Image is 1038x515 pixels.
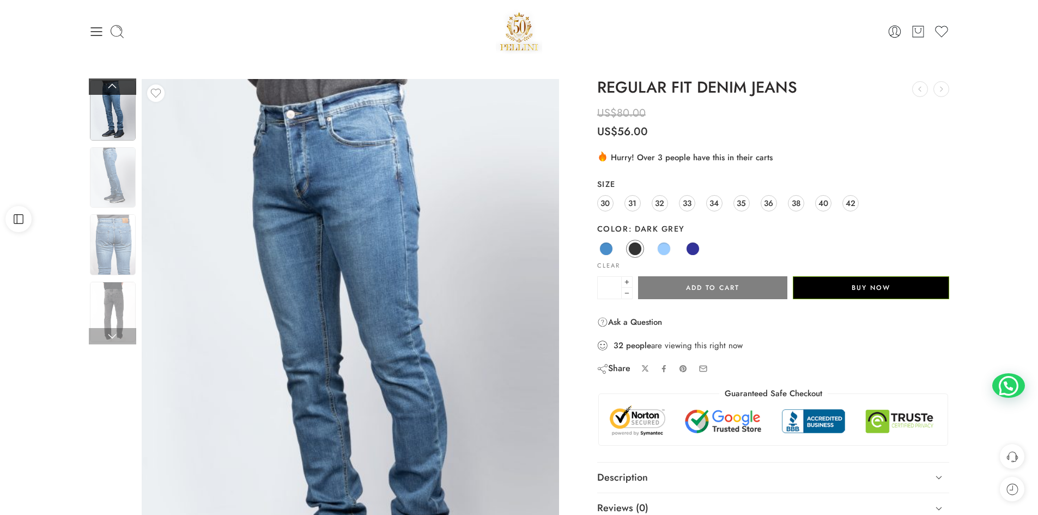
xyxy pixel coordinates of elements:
a: Login / Register [887,24,902,39]
a: Share on Facebook [660,365,668,373]
label: Size [597,179,950,190]
img: Pellini [496,8,543,54]
bdi: 56.00 [597,124,648,140]
span: 30 [600,196,610,210]
legend: Guaranteed Safe Checkout [719,388,828,399]
img: Trust [607,405,940,437]
a: 30 [597,195,614,211]
a: Share on X [641,365,649,373]
img: Image-6-scaled-1.webp [90,147,136,208]
span: Dark grey [628,223,685,234]
a: Cart [910,24,926,39]
button: Add to cart [638,276,787,299]
span: 31 [628,196,636,210]
bdi: 80.00 [597,105,646,121]
a: 34 [706,195,723,211]
a: Pellini - [496,8,543,54]
a: 35 [733,195,750,211]
a: Pin on Pinterest [679,365,688,373]
input: Product quantity [597,276,622,299]
span: 38 [792,196,800,210]
span: 35 [737,196,746,210]
span: 32 [655,196,664,210]
a: Ask a Question [597,316,662,329]
span: US$ [597,124,617,140]
a: 32 [652,195,668,211]
span: 42 [846,196,855,210]
span: 34 [709,196,719,210]
a: Clear options [597,263,620,269]
button: Buy Now [793,276,949,299]
a: 36 [761,195,777,211]
h1: REGULAR FIT DENIM JEANS [597,79,950,96]
a: 40 [815,195,831,211]
img: Image-6-scaled-1.webp [90,282,136,342]
label: Color [597,223,950,234]
span: US$ [597,105,617,121]
strong: 32 [614,340,623,351]
a: Email to your friends [699,364,708,373]
img: Image-6-scaled-1.webp [90,80,136,141]
div: Share [597,362,630,374]
a: 33 [679,195,695,211]
span: 36 [764,196,773,210]
a: Wishlist [934,24,949,39]
a: Description [597,463,950,493]
a: 31 [624,195,641,211]
div: are viewing this right now [597,340,950,352]
a: 42 [842,195,859,211]
span: 33 [683,196,691,210]
a: 38 [788,195,804,211]
img: Image-6-scaled-1.webp [90,214,136,275]
span: 40 [818,196,828,210]
strong: people [626,340,651,351]
div: Hurry! Over 3 people have this in their carts [597,150,950,163]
